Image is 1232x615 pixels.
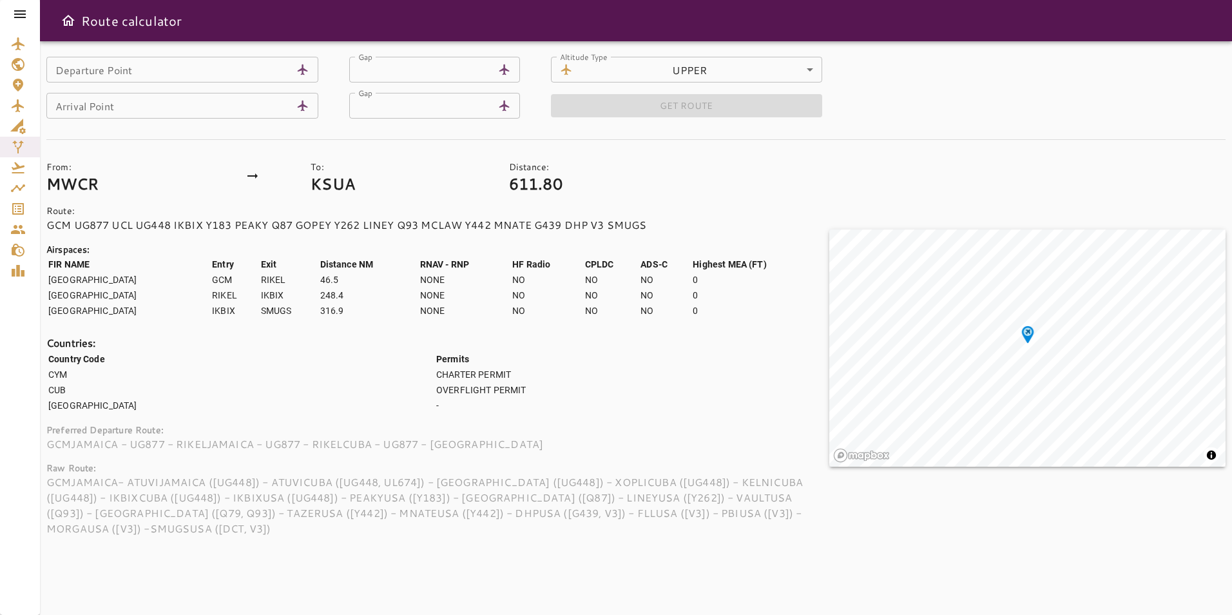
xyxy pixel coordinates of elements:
[46,462,97,474] strong: Raw Route:
[48,257,210,271] th: FIR NAME
[436,398,828,413] td: -
[512,304,583,318] td: NO
[692,273,827,287] td: 0
[48,352,434,366] th: Country Code
[211,304,259,318] td: IKBIX
[48,273,210,287] td: [GEOGRAPHIC_DATA]
[436,383,828,397] td: OVERFLIGHT PERMIT
[260,288,318,302] td: IKBIX
[46,474,829,536] p: GCMJAMAICA- ATUVIJAMAICA ([UG448]) - ATUVICUBA ([UG448, UL674]) - [GEOGRAPHIC_DATA] ([UG448]) - X...
[320,257,418,271] th: Distance NM
[55,8,81,34] button: Open drawer
[509,173,563,195] strong: 611.80
[358,87,372,98] label: Gap
[358,51,372,62] label: Gap
[311,173,355,195] strong: KSUA
[640,257,691,271] th: ADS-C
[692,257,827,271] th: Highest MEA (FT)
[512,257,583,271] th: HF Radio
[48,367,434,382] td: CYM
[48,304,210,318] td: [GEOGRAPHIC_DATA]
[584,288,639,302] td: NO
[512,288,583,302] td: NO
[81,10,182,31] h6: Route calculator
[48,383,434,397] td: CUB
[46,173,99,195] strong: MWCR
[46,424,164,436] strong: Preferred Departure Route:
[311,161,499,173] p: To:
[46,335,96,350] strong: Countries:
[640,288,691,302] td: NO
[692,304,827,318] td: 0
[48,398,434,413] td: [GEOGRAPHIC_DATA]
[260,273,318,287] td: RIKEL
[436,367,828,382] td: CHARTER PERMIT
[260,304,318,318] td: SMUGS
[46,436,829,452] p: GCMJAMAICA - UG877 - RIKELJAMAICA - UG877 - RIKELCUBA - UG877 - [GEOGRAPHIC_DATA]
[46,243,90,256] strong: Airspaces:
[46,204,829,217] p: Route:
[320,304,418,318] td: 316.9
[211,288,259,302] td: RIKEL
[46,161,235,173] p: From:
[640,304,691,318] td: NO
[211,273,259,287] td: GCM
[584,257,639,271] th: CPLDC
[419,288,511,302] td: NONE
[640,273,691,287] td: NO
[211,257,259,271] th: Entry
[320,288,418,302] td: 248.4
[419,257,511,271] th: RNAV - RNP
[584,273,639,287] td: NO
[578,57,823,83] div: UPPER
[46,217,829,233] p: GCM UG877 UCL UG448 IKBIX Y183 PEAKY Q87 GOPEY Y262 LINEY Q93 MCLAW Y442 MNATE G439 DHP V3 SMUGS
[692,288,827,302] td: 0
[560,51,608,62] label: Altitude Type
[436,352,828,366] th: Permits
[1204,447,1219,463] button: Toggle attribution
[829,229,1226,467] canvas: Map
[833,448,890,463] a: Mapbox logo
[320,273,418,287] td: 46.5
[419,304,511,318] td: NONE
[48,288,210,302] td: [GEOGRAPHIC_DATA]
[509,161,763,173] p: Distance:
[260,257,318,271] th: Exit
[584,304,639,318] td: NO
[512,273,583,287] td: NO
[419,273,511,287] td: NONE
